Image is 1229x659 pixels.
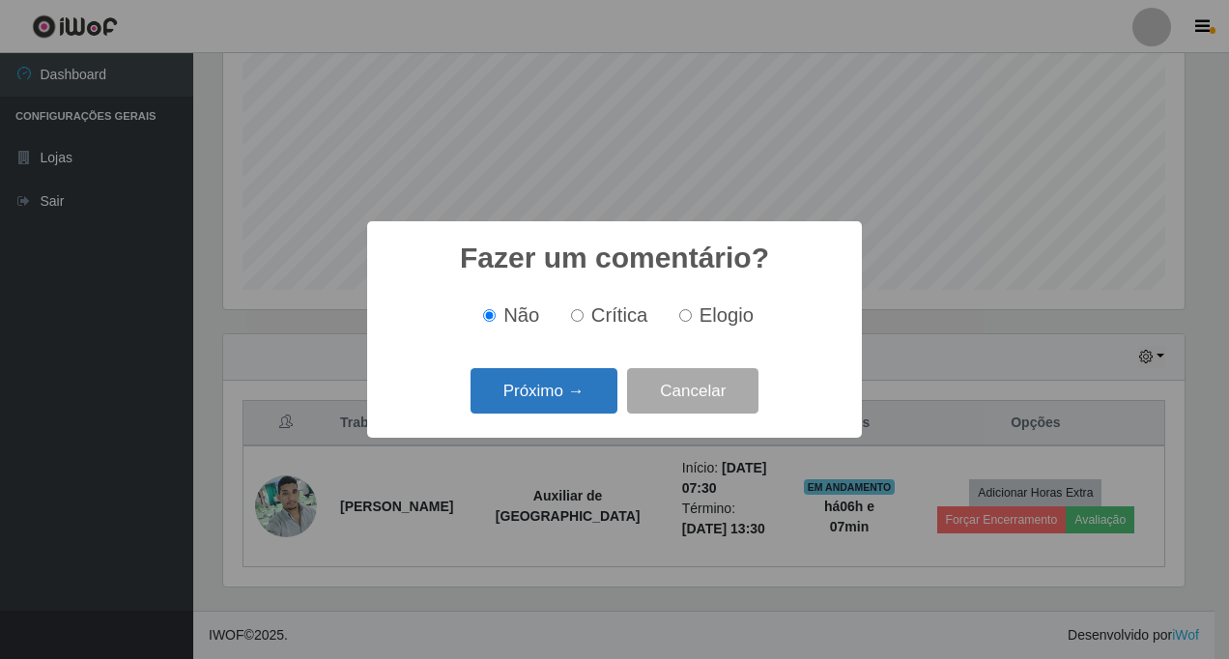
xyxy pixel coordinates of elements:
[483,309,496,322] input: Não
[503,304,539,326] span: Não
[627,368,758,414] button: Cancelar
[571,309,584,322] input: Crítica
[471,368,617,414] button: Próximo →
[591,304,648,326] span: Crítica
[679,309,692,322] input: Elogio
[700,304,754,326] span: Elogio
[460,241,769,275] h2: Fazer um comentário?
